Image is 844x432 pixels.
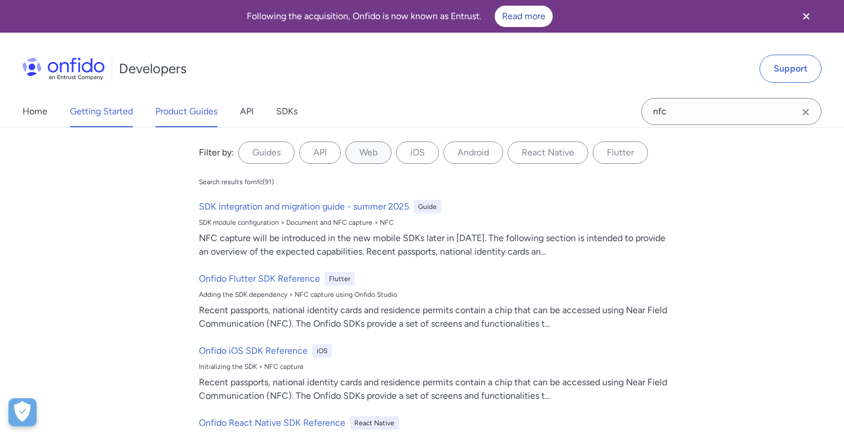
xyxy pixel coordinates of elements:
input: Onfido search input field [641,98,821,125]
svg: Clear search field button [799,105,812,119]
label: iOS [396,141,439,164]
h6: Onfido Flutter SDK Reference [199,272,320,286]
label: Guides [238,141,295,164]
a: Onfido Flutter SDK ReferenceFlutterAdding the SDK dependency > NFC capture using Onfido StudioRec... [194,268,677,335]
div: Recent passports, national identity cards and residence permits contain a chip that can be access... [199,376,672,403]
a: Product Guides [156,96,217,127]
h1: Developers [119,60,186,78]
div: iOS [312,344,332,358]
a: API [240,96,254,127]
svg: Close banner [799,10,813,23]
a: Getting Started [70,96,133,127]
div: NFC capture will be introduced in the new mobile SDKs later in [DATE]. The following section is i... [199,231,672,259]
div: Search results for nfc ( 91 ) [199,177,274,186]
h6: Onfido React Native SDK Reference [199,416,345,430]
div: React Native [350,416,399,430]
a: SDKs [276,96,297,127]
button: Close banner [785,2,827,30]
div: Recent passports, national identity cards and residence permits contain a chip that can be access... [199,304,672,331]
button: Open Preferences [8,398,37,426]
label: Flutter [593,141,648,164]
div: Following the acquisition, Onfido is now known as Entrust. [14,6,785,27]
label: Android [443,141,503,164]
a: Onfido iOS SDK ReferenceiOSInitializing the SDK > NFC captureRecent passports, national identity ... [194,340,677,407]
div: Flutter [325,272,355,286]
h6: SDK integration and migration guide - summer 2025 [199,200,409,213]
div: Filter by: [199,146,234,159]
label: Web [345,141,392,164]
div: Initializing the SDK > NFC capture [199,362,672,371]
a: Support [759,55,821,83]
div: Adding the SDK dependency > NFC capture using Onfido Studio [199,290,672,299]
div: Guide [414,200,441,213]
h6: Onfido iOS SDK Reference [199,344,308,358]
img: Onfido Logo [23,57,105,80]
a: Home [23,96,47,127]
label: React Native [508,141,588,164]
a: SDK integration and migration guide - summer 2025GuideSDK module configuration > Document and NFC... [194,195,677,263]
div: Cookie Preferences [8,398,37,426]
label: API [299,141,341,164]
div: SDK module configuration > Document and NFC capture > NFC [199,218,672,227]
a: Read more [495,6,553,27]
